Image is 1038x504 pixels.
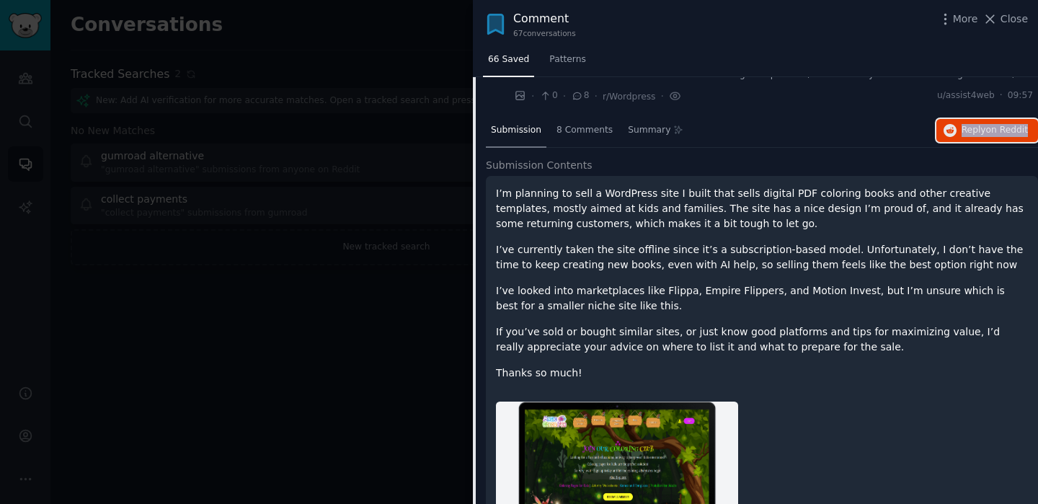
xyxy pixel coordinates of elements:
[986,125,1028,135] span: on Reddit
[660,89,663,104] span: ·
[571,89,589,102] span: 8
[513,10,576,28] div: Comment
[937,89,995,102] span: u/assist4web
[513,28,576,38] div: 67 conversation s
[539,89,557,102] span: 0
[544,48,590,78] a: Patterns
[982,12,1028,27] button: Close
[531,89,534,104] span: ·
[1000,89,1003,102] span: ·
[483,48,534,78] a: 66 Saved
[628,124,670,137] span: Summary
[549,53,585,66] span: Patterns
[486,158,593,173] span: Submission Contents
[556,124,613,137] span: 8 Comments
[488,53,529,66] span: 66 Saved
[938,12,978,27] button: More
[491,124,541,137] span: Submission
[496,283,1028,314] p: I’ve looked into marketplaces like Flippa, Empire Flippers, and Motion Invest, but I’m unsure whi...
[962,124,1028,137] span: Reply
[496,242,1028,273] p: I’ve currently taken the site offline since it’s a subscription-based model. Unfortunately, I don...
[1008,89,1033,102] span: 09:57
[496,324,1028,355] p: If you’ve sold or bought similar sites, or just know good platforms and tips for maximizing value...
[595,89,598,104] span: ·
[496,366,1028,381] p: Thanks so much!
[936,119,1038,142] button: Replyon Reddit
[953,12,978,27] span: More
[563,89,566,104] span: ·
[496,186,1028,231] p: I’m planning to sell a WordPress site I built that sells digital PDF coloring books and other cre...
[1001,12,1028,27] span: Close
[603,92,656,102] span: r/Wordpress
